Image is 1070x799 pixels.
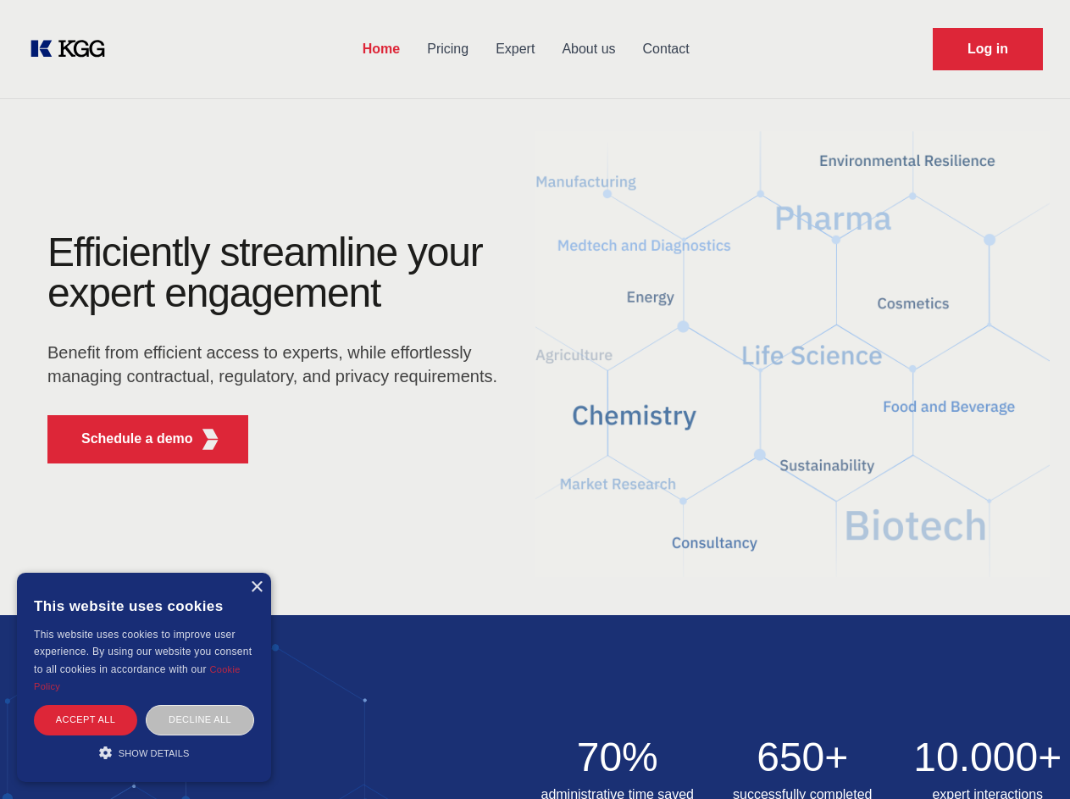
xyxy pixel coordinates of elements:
a: Cookie Policy [34,664,241,691]
a: Pricing [413,27,482,71]
span: This website uses cookies to improve user experience. By using our website you consent to all coo... [34,629,252,675]
div: Decline all [146,705,254,735]
div: Accept all [34,705,137,735]
a: About us [548,27,629,71]
button: Schedule a demoKGG Fifth Element RED [47,415,248,463]
div: Close [250,581,263,594]
a: Contact [629,27,703,71]
span: Show details [119,748,190,758]
a: Request Demo [933,28,1043,70]
a: KOL Knowledge Platform: Talk to Key External Experts (KEE) [27,36,119,63]
p: Benefit from efficient access to experts, while effortlessly managing contractual, regulatory, an... [47,341,508,388]
h1: Efficiently streamline your expert engagement [47,232,508,313]
p: Schedule a demo [81,429,193,449]
h2: 650+ [720,737,885,778]
a: Home [349,27,413,71]
div: This website uses cookies [34,585,254,626]
h2: 70% [535,737,701,778]
img: KGG Fifth Element RED [200,429,221,450]
img: KGG Fifth Element RED [535,110,1051,598]
div: Show details [34,744,254,761]
a: Expert [482,27,548,71]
